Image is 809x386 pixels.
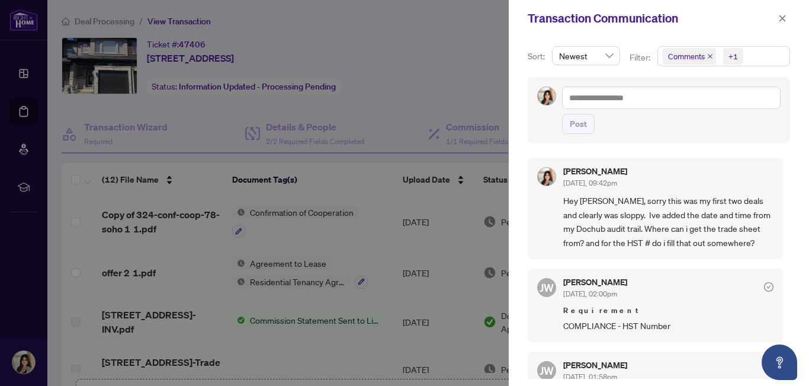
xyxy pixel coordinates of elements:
h5: [PERSON_NAME] [563,361,627,369]
span: JW [540,279,554,296]
h5: [PERSON_NAME] [563,167,627,176]
img: Profile Icon [538,87,556,105]
span: Requirement [563,305,773,317]
span: [DATE], 02:00pm [563,289,617,298]
span: COMPLIANCE - HST Number [563,319,773,333]
p: Filter: [630,51,652,64]
span: Hey [PERSON_NAME], sorry this was my first two deals and clearly was sloppy. Ive added the date a... [563,194,773,250]
span: Comments [663,48,716,65]
span: check-circle [764,282,773,292]
div: +1 [728,50,738,62]
span: close [778,14,786,23]
span: JW [540,362,554,379]
p: Sort: [528,50,547,63]
span: close [707,53,713,59]
span: Comments [668,50,705,62]
button: Open asap [762,344,797,380]
img: Profile Icon [538,168,556,186]
span: Newest [559,47,613,65]
h5: [PERSON_NAME] [563,278,627,286]
button: Post [562,114,595,134]
span: [DATE], 01:58pm [563,372,617,381]
div: Transaction Communication [528,9,775,27]
span: [DATE], 09:42pm [563,178,617,187]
